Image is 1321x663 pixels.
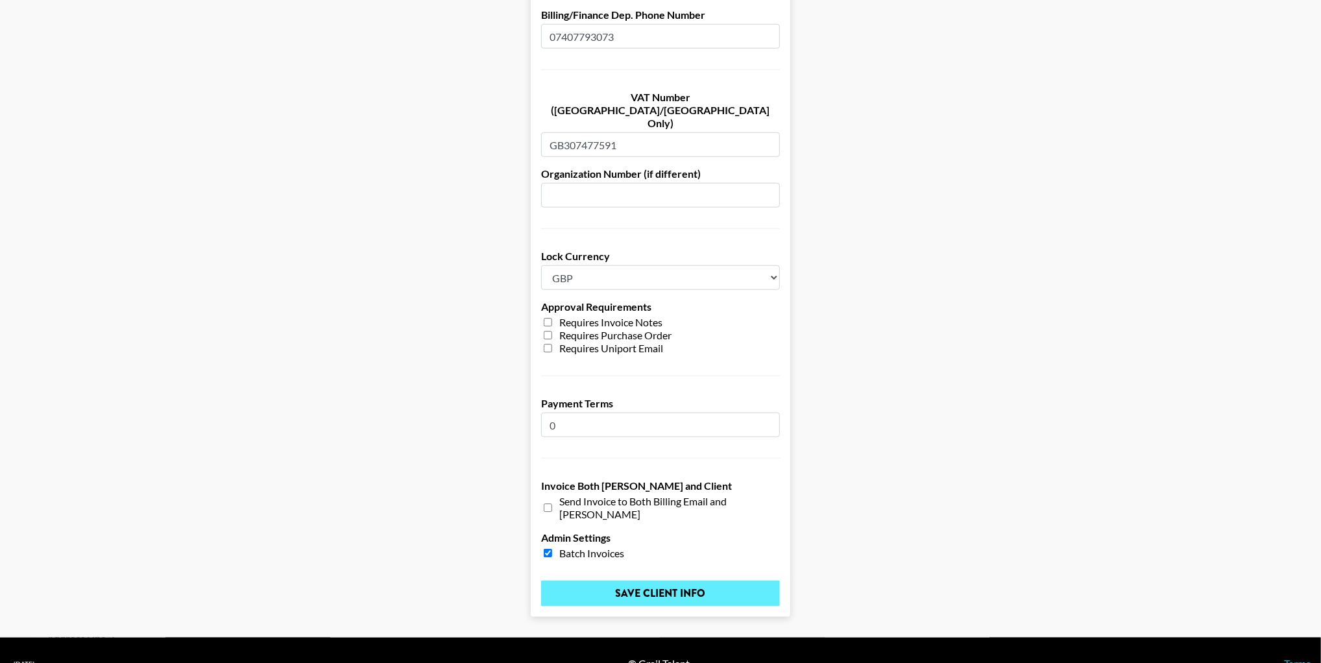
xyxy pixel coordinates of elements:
[541,250,780,263] label: Lock Currency
[559,329,672,342] span: Requires Purchase Order
[541,531,780,544] label: Admin Settings
[541,91,780,130] label: VAT Number ([GEOGRAPHIC_DATA]/[GEOGRAPHIC_DATA] Only)
[559,495,780,521] span: Send Invoice to Both Billing Email and [PERSON_NAME]
[541,300,780,313] label: Approval Requirements
[541,581,780,607] input: Save Client Info
[541,479,780,492] label: Invoice Both [PERSON_NAME] and Client
[541,8,780,21] label: Billing/Finance Dep. Phone Number
[559,316,662,329] span: Requires Invoice Notes
[559,342,663,355] span: Requires Uniport Email
[541,167,780,180] label: Organization Number (if different)
[559,547,624,560] span: Batch Invoices
[541,397,780,410] label: Payment Terms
